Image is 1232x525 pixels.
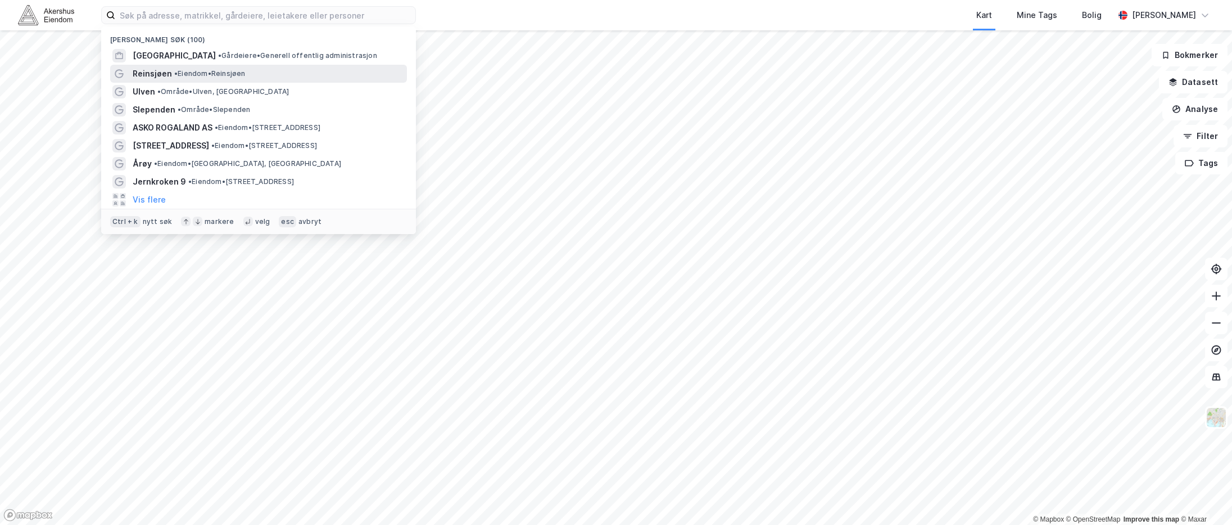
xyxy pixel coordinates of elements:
[3,509,53,522] a: Mapbox homepage
[298,217,321,226] div: avbryt
[174,69,178,78] span: •
[133,175,186,189] span: Jernkroken 9
[218,51,377,60] span: Gårdeiere • Generell offentlig administrasjon
[1152,44,1228,66] button: Bokmerker
[215,123,218,132] span: •
[133,157,152,170] span: Årøy
[1082,8,1102,22] div: Bolig
[218,51,221,60] span: •
[1175,152,1228,174] button: Tags
[133,193,166,207] button: Vis flere
[211,141,215,150] span: •
[1174,125,1228,147] button: Filter
[174,69,246,78] span: Eiendom • Reinsjøen
[976,8,992,22] div: Kart
[178,105,181,114] span: •
[188,177,192,186] span: •
[101,26,416,47] div: [PERSON_NAME] søk (100)
[157,87,161,96] span: •
[1132,8,1196,22] div: [PERSON_NAME]
[188,177,294,186] span: Eiendom • [STREET_ADDRESS]
[1176,471,1232,525] iframe: Chat Widget
[133,121,212,134] span: ASKO ROGALAND AS
[133,49,216,62] span: [GEOGRAPHIC_DATA]
[154,159,341,168] span: Eiendom • [GEOGRAPHIC_DATA], [GEOGRAPHIC_DATA]
[279,216,296,227] div: esc
[154,159,157,168] span: •
[1159,71,1228,93] button: Datasett
[255,217,270,226] div: velg
[211,141,317,150] span: Eiendom • [STREET_ADDRESS]
[1033,515,1064,523] a: Mapbox
[115,7,415,24] input: Søk på adresse, matrikkel, gårdeiere, leietakere eller personer
[133,67,172,80] span: Reinsjøen
[18,5,74,25] img: akershus-eiendom-logo.9091f326c980b4bce74ccdd9f866810c.svg
[215,123,320,132] span: Eiendom • [STREET_ADDRESS]
[1124,515,1179,523] a: Improve this map
[178,105,250,114] span: Område • Slependen
[110,216,141,227] div: Ctrl + k
[143,217,173,226] div: nytt søk
[133,139,209,152] span: [STREET_ADDRESS]
[133,85,155,98] span: Ulven
[1162,98,1228,120] button: Analyse
[1206,407,1227,428] img: Z
[1176,471,1232,525] div: Kontrollprogram for chat
[1066,515,1121,523] a: OpenStreetMap
[133,103,175,116] span: Slependen
[205,217,234,226] div: markere
[157,87,289,96] span: Område • Ulven, [GEOGRAPHIC_DATA]
[1017,8,1057,22] div: Mine Tags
